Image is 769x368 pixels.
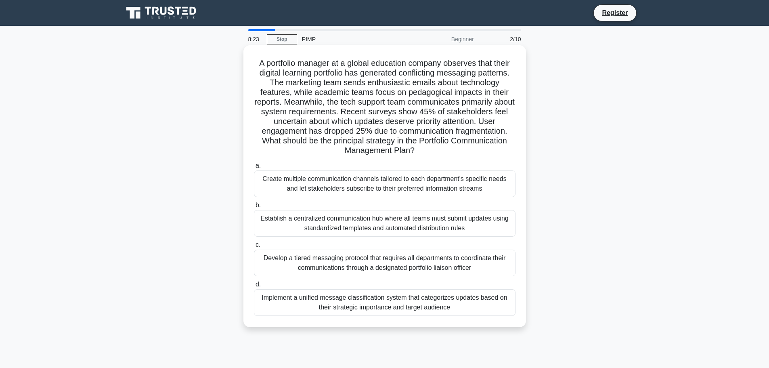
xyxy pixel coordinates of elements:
div: 8:23 [243,31,267,47]
span: d. [256,281,261,288]
h5: A portfolio manager at a global education company observes that their digital learning portfolio ... [253,58,516,156]
div: Beginner [408,31,479,47]
div: Establish a centralized communication hub where all teams must submit updates using standardized ... [254,210,515,237]
a: Register [597,8,633,18]
span: c. [256,241,260,248]
div: PfMP [297,31,408,47]
div: Implement a unified message classification system that categorizes updates based on their strateg... [254,289,515,316]
div: Develop a tiered messaging protocol that requires all departments to coordinate their communicati... [254,250,515,276]
a: Stop [267,34,297,44]
span: a. [256,162,261,169]
span: b. [256,202,261,208]
div: 2/10 [479,31,526,47]
div: Create multiple communication channels tailored to each department's specific needs and let stake... [254,170,515,197]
